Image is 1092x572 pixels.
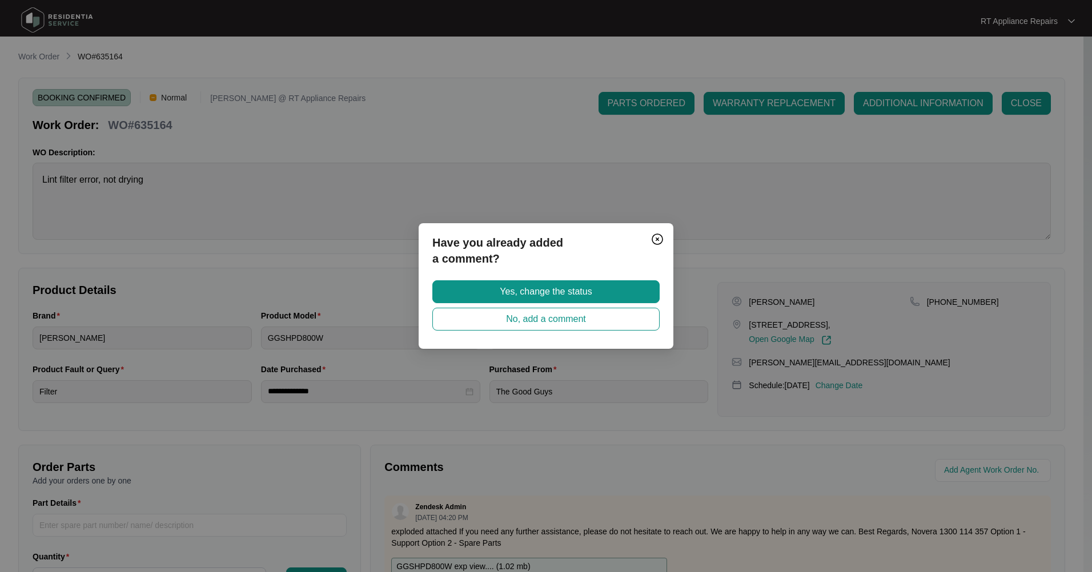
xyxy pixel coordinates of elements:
[432,308,660,331] button: No, add a comment
[648,230,667,248] button: Close
[500,285,592,299] span: Yes, change the status
[651,232,664,246] img: closeCircle
[506,312,586,326] span: No, add a comment
[432,280,660,303] button: Yes, change the status
[432,251,660,267] p: a comment?
[432,235,660,251] p: Have you already added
